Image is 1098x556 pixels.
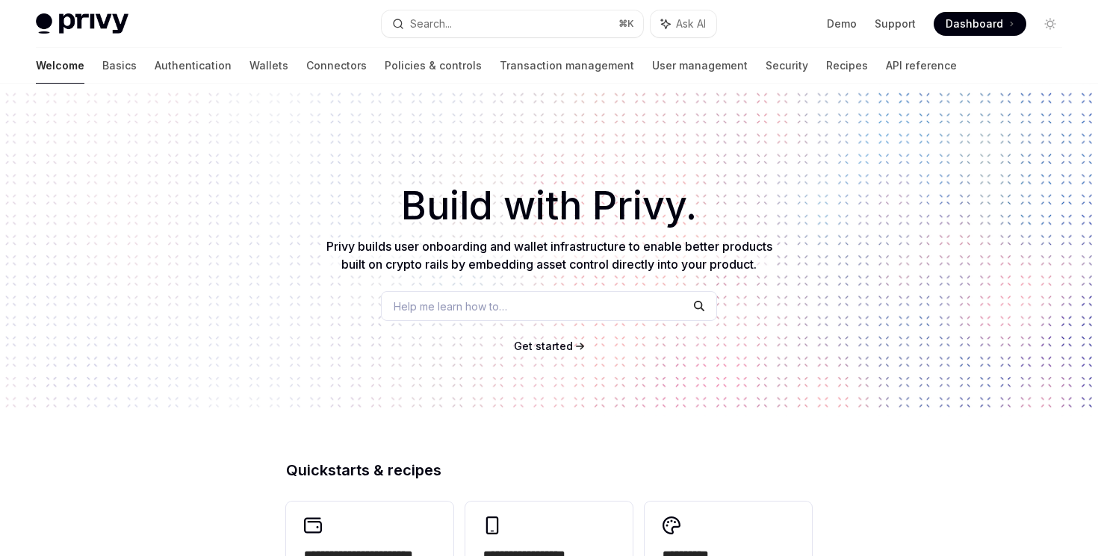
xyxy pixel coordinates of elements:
[102,48,137,84] a: Basics
[1038,12,1062,36] button: Toggle dark mode
[401,193,697,219] span: Build with Privy.
[827,16,857,31] a: Demo
[500,48,634,84] a: Transaction management
[249,48,288,84] a: Wallets
[410,15,452,33] div: Search...
[826,48,868,84] a: Recipes
[514,339,573,354] a: Get started
[886,48,957,84] a: API reference
[326,239,772,272] span: Privy builds user onboarding and wallet infrastructure to enable better products built on crypto ...
[652,48,748,84] a: User management
[385,48,482,84] a: Policies & controls
[155,48,232,84] a: Authentication
[382,10,642,37] button: Search...⌘K
[676,16,706,31] span: Ask AI
[875,16,916,31] a: Support
[766,48,808,84] a: Security
[651,10,716,37] button: Ask AI
[394,299,507,314] span: Help me learn how to…
[946,16,1003,31] span: Dashboard
[36,48,84,84] a: Welcome
[514,340,573,352] span: Get started
[286,463,441,478] span: Quickstarts & recipes
[306,48,367,84] a: Connectors
[618,18,634,30] span: ⌘ K
[36,13,128,34] img: light logo
[934,12,1026,36] a: Dashboard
